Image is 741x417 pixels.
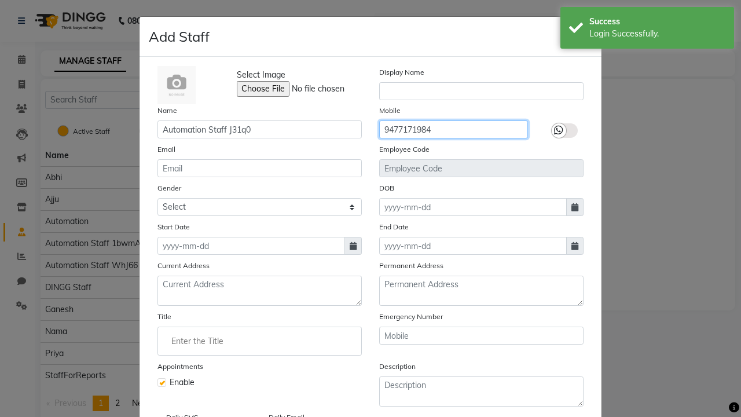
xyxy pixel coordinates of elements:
div: Success [589,16,725,28]
label: Mobile [379,105,401,116]
label: Display Name [379,67,424,78]
label: Email [157,144,175,155]
span: Enable [170,376,195,389]
input: Name [157,120,362,138]
label: Permanent Address [379,261,443,271]
label: Name [157,105,177,116]
input: Mobile [379,327,584,345]
label: Emergency Number [379,312,443,322]
input: Select Image [237,81,394,97]
img: Cinque Terre [157,66,196,104]
input: yyyy-mm-dd [379,237,567,255]
label: Employee Code [379,144,430,155]
label: Appointments [157,361,203,372]
label: End Date [379,222,409,232]
label: Start Date [157,222,190,232]
input: yyyy-mm-dd [379,198,567,216]
input: yyyy-mm-dd [157,237,345,255]
label: Description [379,361,416,372]
label: Current Address [157,261,210,271]
label: DOB [379,183,394,193]
input: Employee Code [379,159,584,177]
div: Login Successfully. [589,28,725,40]
input: Enter the Title [163,330,357,353]
span: Select Image [237,69,285,81]
input: Email [157,159,362,177]
label: Title [157,312,171,322]
input: Mobile [379,120,528,138]
h4: Add Staff [149,26,210,47]
label: Gender [157,183,181,193]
